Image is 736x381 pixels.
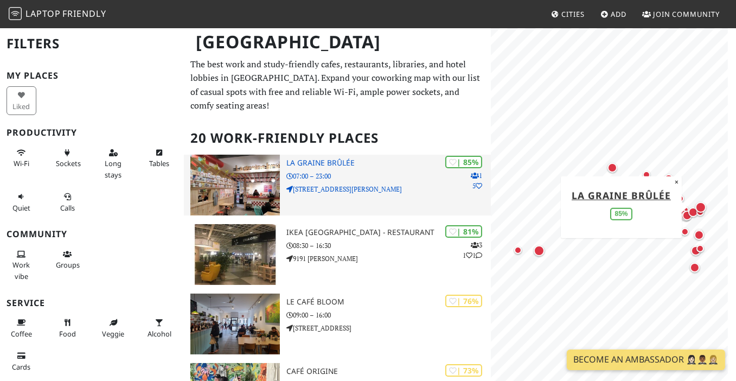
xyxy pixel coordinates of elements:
button: Coffee [7,314,36,342]
p: 07:00 – 23:00 [286,171,491,181]
p: The best work and study-friendly cafes, restaurants, libraries, and hotel lobbies in [GEOGRAPHIC_... [190,58,484,113]
h3: La graine brûlée [286,158,491,168]
div: Map marker [689,238,711,259]
div: Map marker [658,168,680,190]
div: | 76% [445,295,482,307]
button: Work vibe [7,245,36,285]
img: LaptopFriendly [9,7,22,20]
div: Map marker [689,201,711,223]
h3: Café Origine [286,367,491,376]
button: Wi-Fi [7,144,36,173]
a: IKEA Montreal - Restaurant | 81% 311 IKEA [GEOGRAPHIC_DATA] - Restaurant 08:30 – 16:30 9191 [PERS... [184,224,490,285]
h2: 20 Work-Friendly Places [190,122,484,155]
span: Laptop [25,8,61,20]
h3: Productivity [7,128,177,138]
button: Cards [7,347,36,376]
div: Map marker [682,201,704,223]
a: La graine brûlée [572,188,671,201]
p: 1 5 [471,170,482,191]
p: 09:00 – 16:00 [286,310,491,320]
h3: My Places [7,71,177,81]
span: Join Community [653,9,720,19]
div: Map marker [528,240,550,262]
button: Long stays [99,144,129,183]
div: Map marker [507,239,529,261]
button: Tables [144,144,174,173]
img: IKEA Montreal - Restaurant [190,224,279,285]
a: Cities [547,4,589,24]
div: Map marker [676,205,698,226]
span: Alcohol [148,329,171,339]
h3: Le Café Bloom [286,297,491,307]
span: Quiet [12,203,30,213]
span: Food [59,329,76,339]
div: | 73% [445,364,482,377]
div: Map marker [636,164,657,186]
div: | 81% [445,225,482,238]
div: Map marker [690,196,712,218]
button: Calls [53,188,82,217]
h1: [GEOGRAPHIC_DATA] [187,27,488,57]
span: Stable Wi-Fi [14,158,29,168]
span: Power sockets [56,158,81,168]
div: 85% [610,208,632,220]
a: Add [596,4,631,24]
a: Join Community [638,4,724,24]
p: 3 1 1 [463,240,482,261]
div: Map marker [674,221,696,243]
div: Map marker [688,224,710,246]
button: Sockets [53,144,82,173]
span: Add [611,9,627,19]
div: Map marker [669,188,691,209]
a: La graine brûlée | 85% 15 La graine brûlée 07:00 – 23:00 [STREET_ADDRESS][PERSON_NAME] [184,155,490,215]
button: Alcohol [144,314,174,342]
p: [STREET_ADDRESS] [286,323,491,333]
span: Coffee [11,329,32,339]
span: Group tables [56,260,80,270]
span: Video/audio calls [60,203,75,213]
h2: Filters [7,27,177,60]
span: Credit cards [12,362,30,372]
button: Quiet [7,188,36,217]
p: [STREET_ADDRESS][PERSON_NAME] [286,184,491,194]
h3: Community [7,229,177,239]
span: People working [12,260,30,281]
p: 9191 [PERSON_NAME] [286,253,491,264]
span: Work-friendly tables [149,158,169,168]
div: Map marker [685,240,707,262]
div: Map marker [684,257,706,278]
span: Friendly [62,8,106,20]
button: Food [53,314,82,342]
button: Veggie [99,314,129,342]
p: 08:30 – 16:30 [286,240,491,251]
img: Le Café Bloom [190,294,279,354]
a: Le Café Bloom | 76% Le Café Bloom 09:00 – 16:00 [STREET_ADDRESS] [184,294,490,354]
span: Veggie [102,329,124,339]
h3: Service [7,298,177,308]
div: | 85% [445,156,482,168]
button: Groups [53,245,82,274]
button: Close popup [671,176,682,188]
a: LaptopFriendly LaptopFriendly [9,5,106,24]
img: La graine brûlée [190,155,279,215]
span: Long stays [105,158,121,179]
span: Cities [562,9,585,19]
div: Map marker [601,157,623,179]
h3: IKEA [GEOGRAPHIC_DATA] - Restaurant [286,228,491,237]
div: Map marker [688,222,710,244]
